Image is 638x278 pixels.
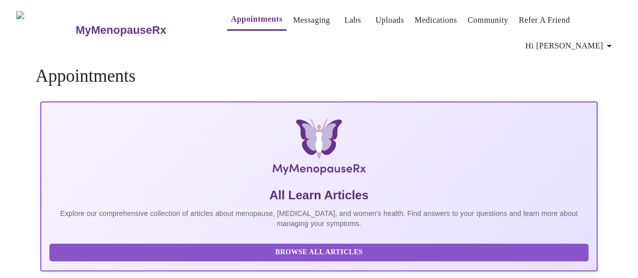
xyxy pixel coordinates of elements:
button: Labs [337,10,369,30]
img: MyMenopauseRx Logo [133,119,504,179]
button: Uploads [372,10,409,30]
h3: MyMenopauseRx [76,24,166,37]
h5: All Learn Articles [49,187,588,203]
a: Medications [415,13,457,27]
img: MyMenopauseRx Logo [16,11,74,49]
a: Appointments [231,12,282,26]
button: Hi [PERSON_NAME] [521,36,619,56]
button: Medications [411,10,461,30]
button: Browse All Articles [49,244,588,261]
a: Messaging [293,13,330,27]
span: Browse All Articles [60,246,578,259]
button: Refer a Friend [515,10,574,30]
span: Hi [PERSON_NAME] [526,39,615,53]
a: Browse All Articles [49,247,591,256]
a: Community [468,13,508,27]
a: MyMenopauseRx [74,13,206,48]
button: Messaging [289,10,334,30]
a: Uploads [376,13,404,27]
h4: Appointments [35,66,602,86]
a: Labs [344,13,361,27]
p: Explore our comprehensive collection of articles about menopause, [MEDICAL_DATA], and women's hea... [49,208,588,229]
button: Community [463,10,512,30]
button: Appointments [227,9,286,31]
a: Refer a Friend [519,13,570,27]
